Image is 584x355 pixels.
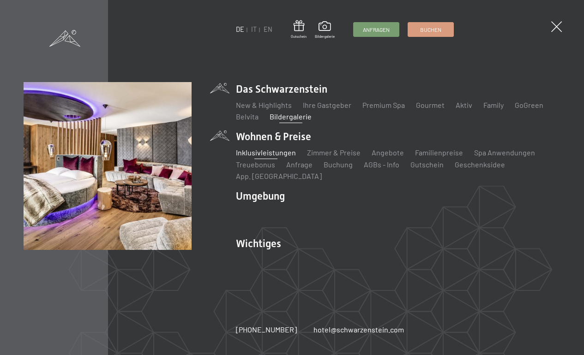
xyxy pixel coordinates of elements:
a: App. [GEOGRAPHIC_DATA] [236,172,322,180]
span: Gutschein [291,34,307,39]
span: Bildergalerie [315,34,335,39]
a: AGBs - Info [364,160,399,169]
a: EN [264,25,272,33]
a: IT [251,25,257,33]
a: Inklusivleistungen [236,148,296,157]
a: Spa Anwendungen [474,148,535,157]
a: Gourmet [416,101,445,109]
a: Premium Spa [362,101,405,109]
a: Buchen [408,23,453,36]
a: Family [483,101,504,109]
a: Buchung [324,160,353,169]
span: Buchen [420,26,441,34]
a: Ihre Gastgeber [303,101,351,109]
a: Angebote [372,148,404,157]
span: [PHONE_NUMBER] [236,325,297,334]
a: Treuebonus [236,160,275,169]
a: Aktiv [456,101,472,109]
a: Anfrage [286,160,313,169]
span: Anfragen [363,26,390,34]
a: Zimmer & Preise [307,148,361,157]
a: Geschenksidee [455,160,505,169]
a: Bildergalerie [315,21,335,39]
a: [PHONE_NUMBER] [236,325,297,335]
a: hotel@schwarzenstein.com [313,325,404,335]
a: Familienpreise [415,148,463,157]
a: Gutschein [410,160,444,169]
a: Gutschein [291,20,307,39]
a: Anfragen [354,23,399,36]
a: DE [236,25,244,33]
a: New & Highlights [236,101,292,109]
a: Belvita [236,112,259,121]
a: GoGreen [515,101,543,109]
a: Bildergalerie [270,112,312,121]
